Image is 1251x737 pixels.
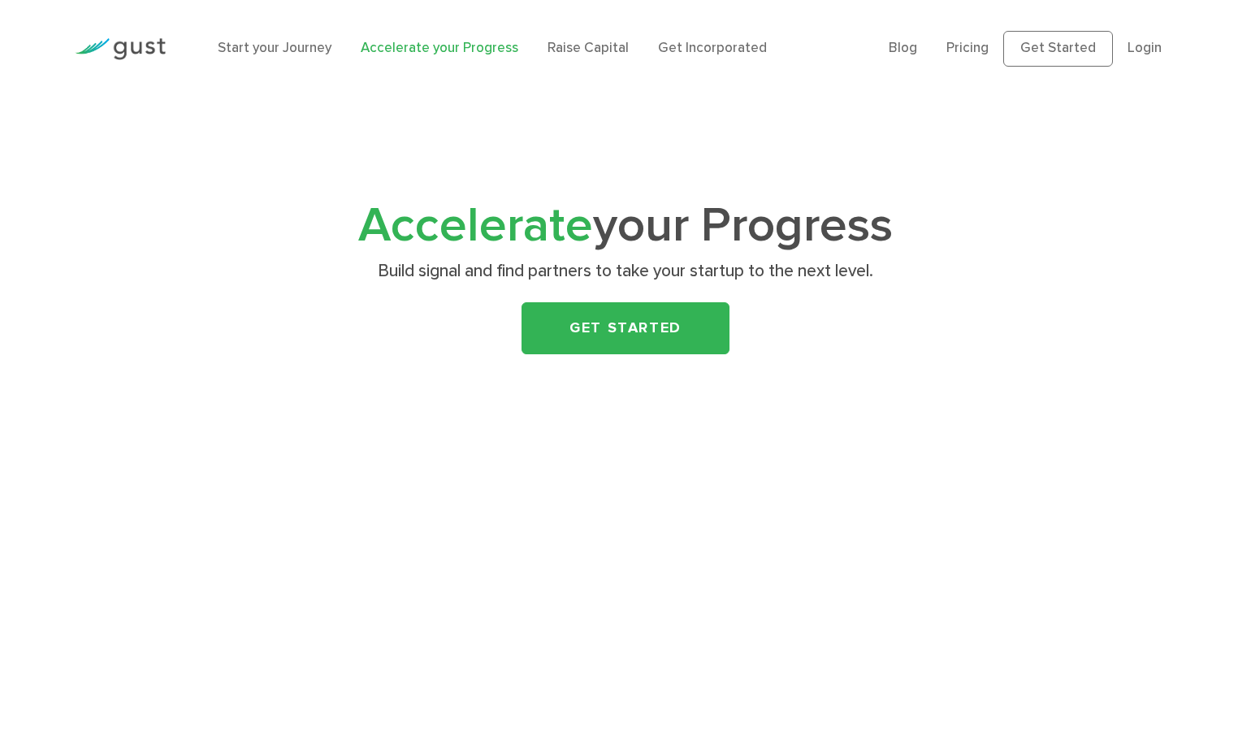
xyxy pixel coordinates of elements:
a: Raise Capital [548,40,629,56]
a: Get Incorporated [658,40,767,56]
p: Build signal and find partners to take your startup to the next level. [310,260,940,283]
span: Accelerate [358,197,593,254]
a: Get Started [1003,31,1113,67]
a: Start your Journey [218,40,331,56]
a: Get Started [522,302,729,354]
a: Login [1128,40,1162,56]
h1: your Progress [305,204,946,249]
a: Blog [889,40,917,56]
img: Gust Logo [75,38,166,60]
a: Pricing [946,40,989,56]
a: Accelerate your Progress [361,40,518,56]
